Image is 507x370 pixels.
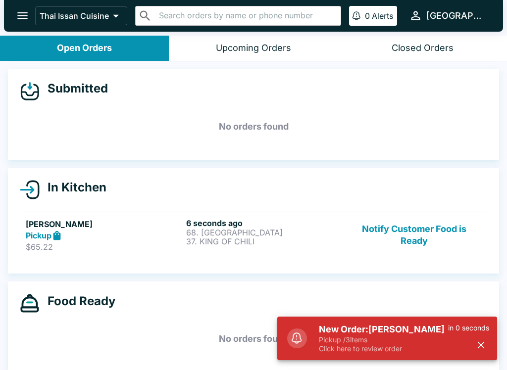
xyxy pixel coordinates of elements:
[426,10,487,22] div: [GEOGRAPHIC_DATA]
[156,9,337,23] input: Search orders by name or phone number
[40,180,106,195] h4: In Kitchen
[26,242,182,252] p: $65.22
[448,324,489,332] p: in 0 seconds
[40,11,109,21] p: Thai Issan Cuisine
[347,218,481,252] button: Notify Customer Food is Ready
[319,344,448,353] p: Click here to review order
[20,109,487,144] h5: No orders found
[57,43,112,54] div: Open Orders
[20,212,487,258] a: [PERSON_NAME]Pickup$65.226 seconds ago68. [GEOGRAPHIC_DATA]37. KING OF CHILINotify Customer Food ...
[186,237,343,246] p: 37. KING OF CHILI
[319,335,448,344] p: Pickup / 3 items
[372,11,393,21] p: Alerts
[392,43,454,54] div: Closed Orders
[35,6,127,25] button: Thai Issan Cuisine
[216,43,291,54] div: Upcoming Orders
[405,5,491,26] button: [GEOGRAPHIC_DATA]
[319,324,448,335] h5: New Order: [PERSON_NAME]
[26,218,182,230] h5: [PERSON_NAME]
[26,231,51,240] strong: Pickup
[186,218,343,228] h6: 6 seconds ago
[20,321,487,357] h5: No orders found
[40,294,115,309] h4: Food Ready
[40,81,108,96] h4: Submitted
[10,3,35,28] button: open drawer
[186,228,343,237] p: 68. [GEOGRAPHIC_DATA]
[365,11,370,21] p: 0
